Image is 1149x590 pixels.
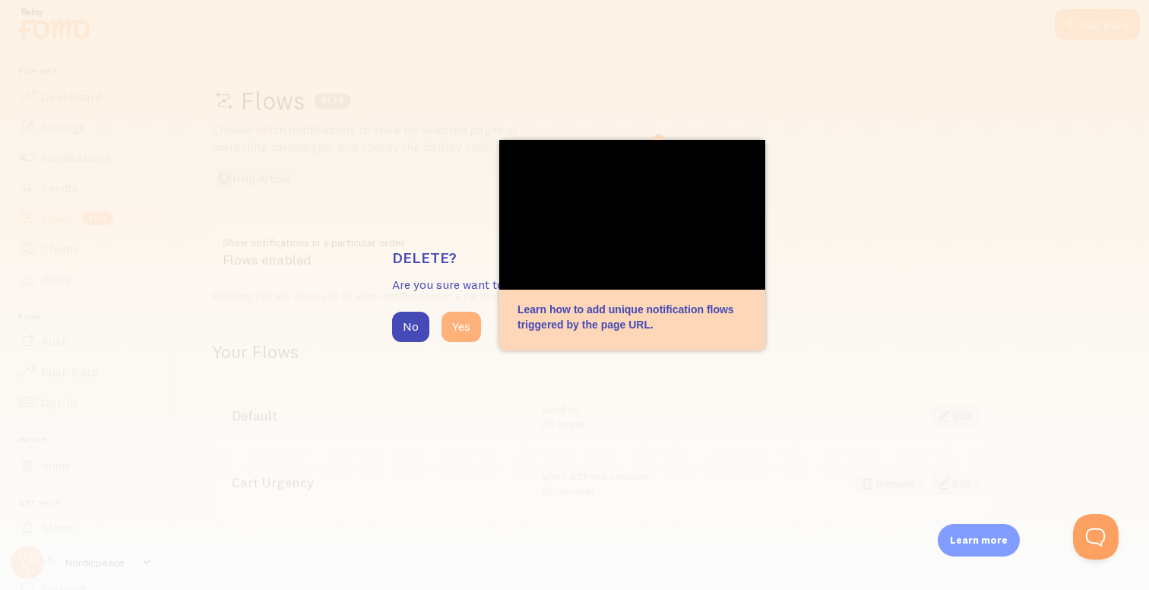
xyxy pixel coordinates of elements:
button: Yes [442,312,481,342]
p: Learn how to add unique notification flows triggered by the page URL. [518,302,747,332]
div: Learn more [938,524,1020,557]
h3: Delete? [392,248,757,268]
iframe: Help Scout Beacon - Open [1073,514,1119,560]
button: No [392,312,429,342]
p: Are you sure want to delete Cart Urgency? [392,276,757,293]
p: Learn more [950,533,1008,547]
